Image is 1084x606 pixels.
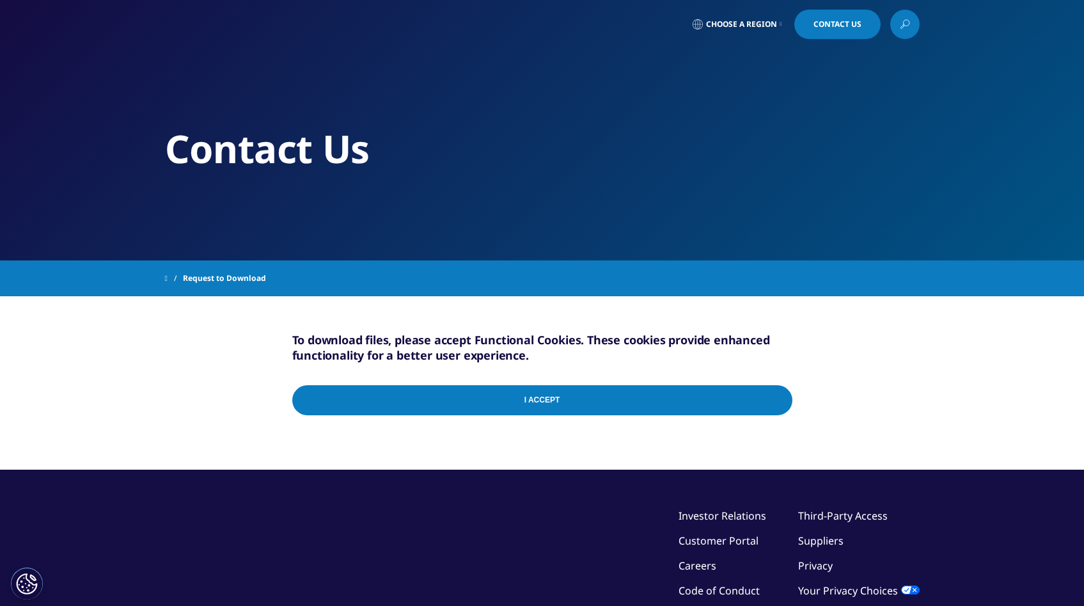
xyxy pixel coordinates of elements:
h2: Contact Us [165,125,920,173]
a: Careers [679,559,716,573]
span: Contact Us [813,20,861,28]
a: Your Privacy Choices [798,584,920,598]
input: I Accept [292,385,792,415]
h5: To download files, please accept Functional Cookies. These cookies provide enhanced functionality... [292,332,792,363]
a: Suppliers [798,534,844,548]
a: Third-Party Access [798,509,888,523]
a: Privacy [798,559,833,573]
a: Contact Us [794,10,881,39]
a: Code of Conduct [679,584,760,598]
a: Customer Portal [679,534,758,548]
span: Request to Download [183,267,266,290]
button: Definições de cookies [11,568,43,600]
span: Choose a Region [706,19,777,29]
a: Investor Relations [679,509,766,523]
